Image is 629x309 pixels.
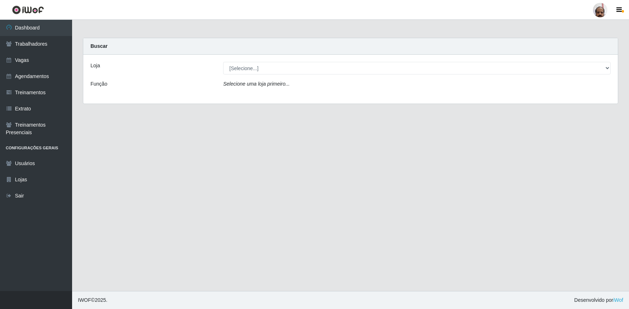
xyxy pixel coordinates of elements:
[12,5,44,14] img: CoreUI Logo
[78,296,107,304] span: © 2025 .
[574,296,623,304] span: Desenvolvido por
[78,297,91,303] span: IWOF
[613,297,623,303] a: iWof
[223,81,289,87] i: Selecione uma loja primeiro...
[90,62,100,69] label: Loja
[90,43,107,49] strong: Buscar
[90,80,107,88] label: Função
